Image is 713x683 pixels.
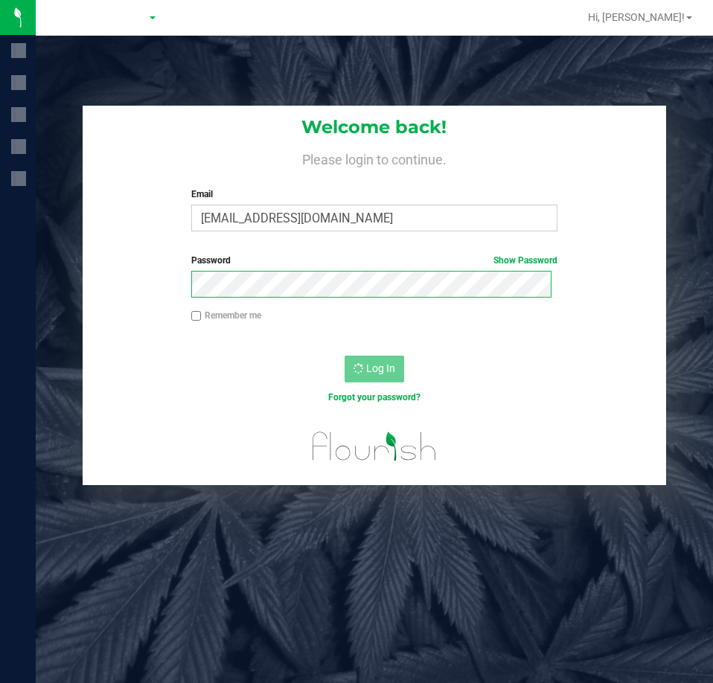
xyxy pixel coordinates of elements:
[328,392,421,403] a: Forgot your password?
[191,255,231,266] span: Password
[191,311,202,321] input: Remember me
[366,362,395,374] span: Log In
[493,255,557,266] a: Show Password
[191,309,261,322] label: Remember me
[301,420,447,473] img: flourish_logo.svg
[588,11,685,23] span: Hi, [PERSON_NAME]!
[83,149,665,167] h4: Please login to continue.
[191,187,557,201] label: Email
[345,356,404,382] button: Log In
[83,118,665,137] h1: Welcome back!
